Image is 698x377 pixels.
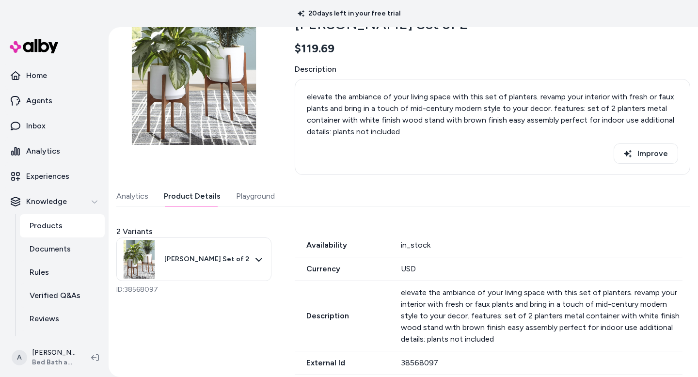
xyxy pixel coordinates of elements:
a: Documents [20,237,105,261]
span: [PERSON_NAME] Set of 2 [164,255,249,264]
a: Agents [4,89,105,112]
a: Reviews [20,307,105,330]
button: [PERSON_NAME] Set of 2 [116,237,271,281]
p: Documents [30,243,71,255]
span: A [12,350,27,365]
p: Inbox [26,120,46,132]
button: A[PERSON_NAME]Bed Bath and Beyond [6,342,83,373]
p: Analytics [26,145,60,157]
p: 20 days left in your free trial [292,9,406,18]
p: ID: 38568097 [116,285,271,295]
p: Reviews [30,313,59,325]
div: 38568097 [401,357,682,369]
p: elevate the ambiance of your living space with this set of planters. revamp your interior with fr... [307,91,678,138]
p: Verified Q&As [30,290,80,301]
p: [PERSON_NAME] [32,348,76,358]
a: Verified Q&As [20,284,105,307]
div: USD [401,263,682,275]
span: Currency [295,263,389,275]
p: elevate the ambiance of your living space with this set of planters. revamp your interior with fr... [401,287,682,345]
span: $119.69 [295,41,334,56]
button: Product Details [164,187,221,206]
p: Experiences [26,171,69,182]
p: Knowledge [26,196,67,207]
p: Rules [30,267,49,278]
a: Analytics [4,140,105,163]
a: Experiences [4,165,105,188]
button: Analytics [116,187,148,206]
div: in_stock [401,239,682,251]
span: Bed Bath and Beyond [32,358,76,367]
span: 2 Variants [116,226,153,237]
button: Improve [614,143,678,164]
img: Dorcey-Planter-Set-of-2.jpg [120,240,159,279]
span: Availability [295,239,389,251]
a: Inbox [4,114,105,138]
button: Playground [236,187,275,206]
span: Description [295,310,389,322]
a: Survey Questions [20,330,105,354]
span: External Id [295,357,389,369]
p: Products [30,220,63,232]
p: Agents [26,95,52,107]
a: Home [4,64,105,87]
a: Rules [20,261,105,284]
p: Home [26,70,47,81]
button: Knowledge [4,190,105,213]
img: alby Logo [10,39,58,53]
a: Products [20,214,105,237]
span: Description [295,63,690,75]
